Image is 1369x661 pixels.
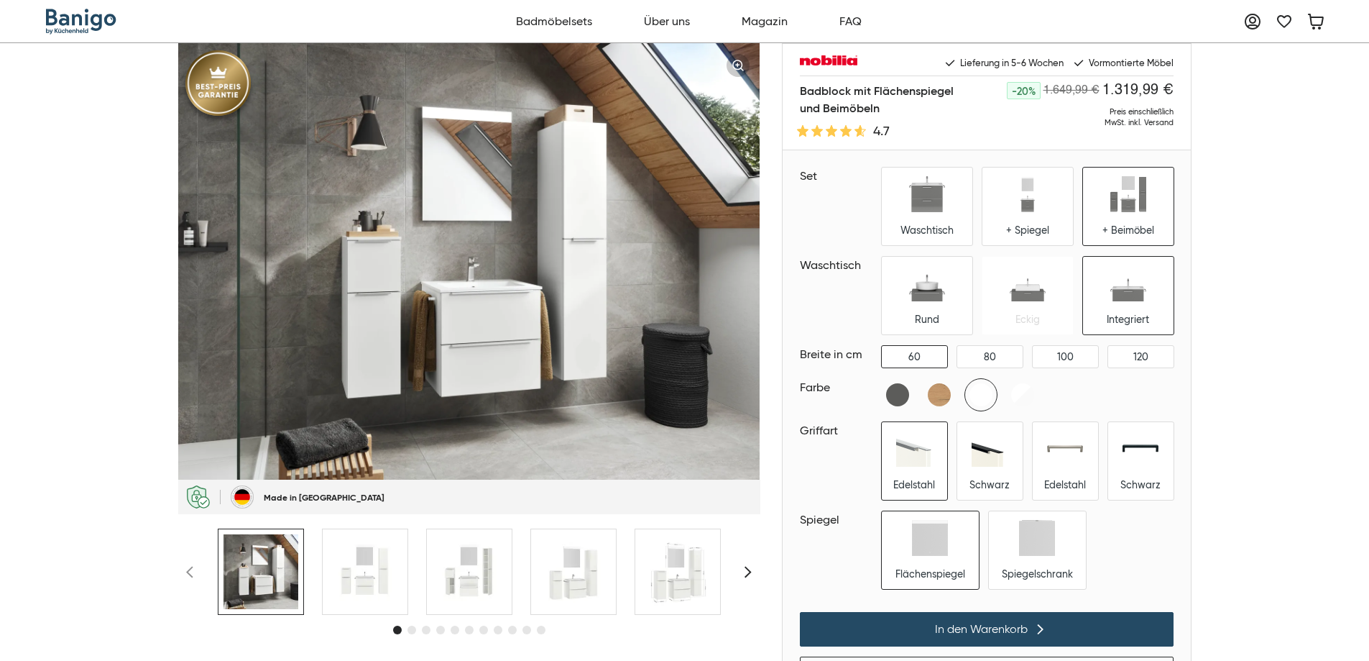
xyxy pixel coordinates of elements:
div: Spiegelschrank [1002,567,1073,580]
a: Mein Account [1238,7,1267,36]
a: Über uns [636,6,698,37]
div: Rund [915,313,939,326]
h1: Badblock mit Flächenspiegel und Beimöbeln [800,82,954,117]
img: Schwarz [972,431,1008,467]
a: Badmöbelsets [508,6,600,37]
img: Schwarz [1123,431,1158,467]
img: Schiefergrau Hochglanz [882,379,913,411]
img: Edelstahl [896,431,932,467]
img: Made in Germany [231,486,254,509]
a: FAQ [831,6,870,37]
img: Banigo Badblock mit Flächenspiegel und Beimöbeln 0 [223,534,298,609]
img: Flächenspiegel [912,520,948,556]
div: Made in [GEOGRAPHIC_DATA] [264,492,384,503]
div: Flächenspiegel [895,567,965,580]
div: Breite in cm [800,346,875,363]
div: Edelstahl [1044,478,1086,491]
div: + Beimöbel [1102,224,1154,237]
div: Schwarz [969,478,1010,491]
img: Banigo Badblock mit Flächenspiegel und Beimöbeln 1 [328,534,402,609]
div: 60 [908,350,921,363]
div: + Spiegel [1006,224,1049,237]
div: Griffart [800,422,875,439]
img: Alpinweiß Hochglanz [1007,379,1038,411]
div: 80 [984,350,996,363]
div: Waschtisch [800,257,875,274]
div: 4.7 [873,124,890,138]
img: Eiche Sierra [923,379,955,411]
a: 4.7 [800,124,954,138]
div: 120 [1133,350,1148,363]
h2: 1.319,99 € [1102,82,1174,99]
img: Banigo [46,9,118,35]
img: Waschtisch [909,176,945,212]
div: Spiegel [800,511,875,529]
div: Waschtisch [900,224,954,237]
a: Warenkorb [1301,7,1330,36]
img: Integriert [1110,265,1146,301]
div: Preis einschließlich MwSt. inkl. Versand [954,106,1173,128]
img: Spiegelschrank [1019,520,1055,556]
span: In den Warenkorb [935,622,1028,637]
img: Badblock mit Flächenspiegel und Beimöbeln [178,43,760,480]
li: Lieferung in 5-6 Wochen [944,55,1064,70]
img: Edelstahl [1047,431,1083,467]
img: + Beimöbel [1110,176,1146,212]
a: Merkliste [1270,7,1299,36]
img: Banigo Badblock mit Flächenspiegel und Beimöbeln 3 [536,534,611,609]
div: 100 [1057,350,1074,363]
img: Rund [909,265,945,301]
img: Nobilia Markenlogo [800,55,857,70]
div: Schwarz [1120,478,1161,491]
img: Banigo Badblock mit Flächenspiegel und Beimöbeln 2 [432,534,507,609]
img: SSL - Verschlüsselt [187,486,210,509]
a: Magazin [734,6,796,37]
img: Banigo Badblock mit Flächenspiegel und Beimöbeln 4 [640,534,715,609]
div: -20% [1007,82,1041,99]
div: Integriert [1107,313,1149,326]
img: Alpinweiß supermatt [965,379,997,411]
div: Set [800,168,875,185]
button: In den Warenkorb [800,612,1174,647]
div: Edelstahl [893,478,935,491]
span: 1.649,99 € [1043,85,1100,96]
li: Vormontierte Möbel [1072,55,1174,70]
img: + Spiegel [1010,176,1046,212]
div: Farbe [800,379,875,396]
